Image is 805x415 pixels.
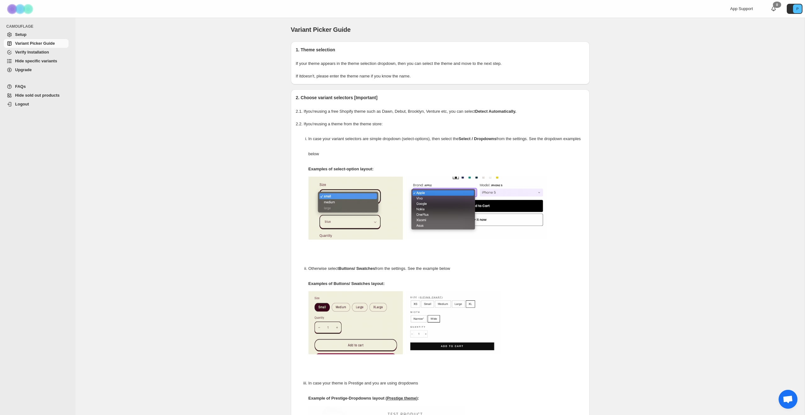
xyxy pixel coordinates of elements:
a: Setup [4,30,69,39]
span: Variant Picker Guide [291,26,351,33]
img: camouflage-select-options [308,177,403,240]
p: If it doesn't , please enter the theme name if you know the name. [296,73,585,79]
a: 0 [770,6,777,12]
p: If your theme appears in the theme selection dropdown, then you can select the theme and move to ... [296,60,585,67]
img: camouflage-swatch-2 [406,291,500,354]
a: Variant Picker Guide [4,39,69,48]
span: App Support [730,6,753,11]
a: Verify Installation [4,48,69,57]
a: Hide sold out products [4,91,69,100]
h2: 2. Choose variant selectors [Important] [296,94,585,101]
p: In case your variant selectors are simple dropdown (select-options), then select the from the set... [308,131,585,162]
strong: Example of Prestige-Dropdowns layout ( ): [308,396,419,401]
span: Prestige theme [387,396,416,401]
img: Camouflage [5,0,36,18]
span: FAQs [15,84,26,89]
p: Otherwise select from the settings. See the example below [308,261,585,276]
div: 0 [773,2,781,8]
span: Hide sold out products [15,93,60,98]
a: Upgrade [4,65,69,74]
strong: Examples of Buttons/ Swatches layout: [308,281,385,286]
span: Setup [15,32,26,37]
span: Logout [15,102,29,106]
p: 2.2. If you're using a theme from the theme store: [296,121,585,127]
text: P [796,7,798,11]
a: Hide specific variants [4,57,69,65]
p: In case your theme is Prestige and you are using dropdowns [308,376,585,391]
div: Ouvrir le chat [779,390,797,409]
a: Logout [4,100,69,109]
span: Avatar with initials P [793,4,802,13]
strong: Select / Dropdowns [458,136,497,141]
button: Avatar with initials P [787,4,802,14]
span: Upgrade [15,67,32,72]
span: CAMOUFLAGE [6,24,71,29]
strong: Examples of select-option layout: [308,167,374,171]
img: camouflage-select-options-2 [406,177,547,240]
strong: Detect Automatically. [475,109,516,114]
img: camouflage-swatch-1 [308,291,403,354]
p: 2.1. If you're using a free Shopify theme such as Dawn, Debut, Brooklyn, Venture etc, you can select [296,108,585,115]
span: Variant Picker Guide [15,41,55,46]
a: FAQs [4,82,69,91]
span: Hide specific variants [15,59,57,63]
h2: 1. Theme selection [296,47,585,53]
span: Verify Installation [15,50,49,54]
strong: Buttons/ Swatches [339,266,375,271]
